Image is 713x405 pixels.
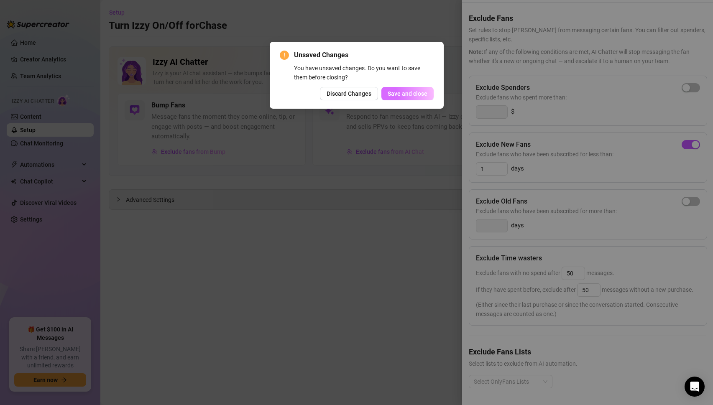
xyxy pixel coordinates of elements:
span: exclamation-circle [280,51,289,60]
button: Discard Changes [320,87,378,100]
div: You have unsaved changes. Do you want to save them before closing? [294,64,434,82]
div: Open Intercom Messenger [685,377,705,397]
span: Unsaved Changes [294,50,434,60]
span: Discard Changes [327,90,371,97]
span: Save and close [388,90,427,97]
button: Save and close [381,87,434,100]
